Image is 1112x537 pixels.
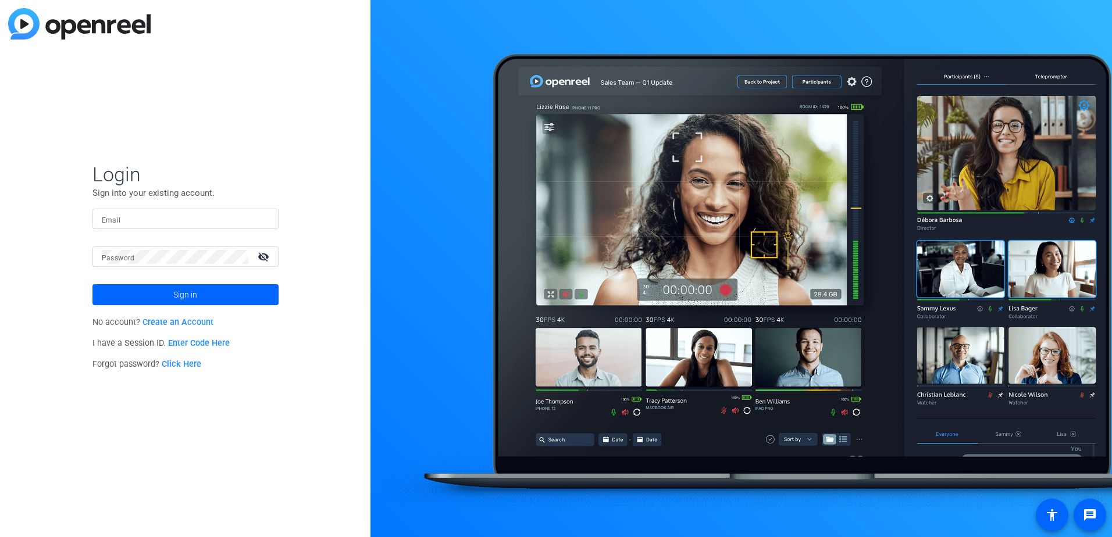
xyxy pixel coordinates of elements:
[102,254,135,262] mat-label: Password
[1083,508,1097,522] mat-icon: message
[92,284,279,305] button: Sign in
[251,248,279,265] mat-icon: visibility_off
[92,317,214,327] span: No account?
[102,216,121,224] mat-label: Email
[92,187,279,199] p: Sign into your existing account.
[142,317,213,327] a: Create an Account
[102,212,269,226] input: Enter Email Address
[92,162,279,187] span: Login
[168,338,230,348] a: Enter Code Here
[92,338,230,348] span: I have a Session ID.
[92,359,202,369] span: Forgot password?
[1045,508,1059,522] mat-icon: accessibility
[8,8,151,40] img: blue-gradient.svg
[162,359,201,369] a: Click Here
[173,280,197,309] span: Sign in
